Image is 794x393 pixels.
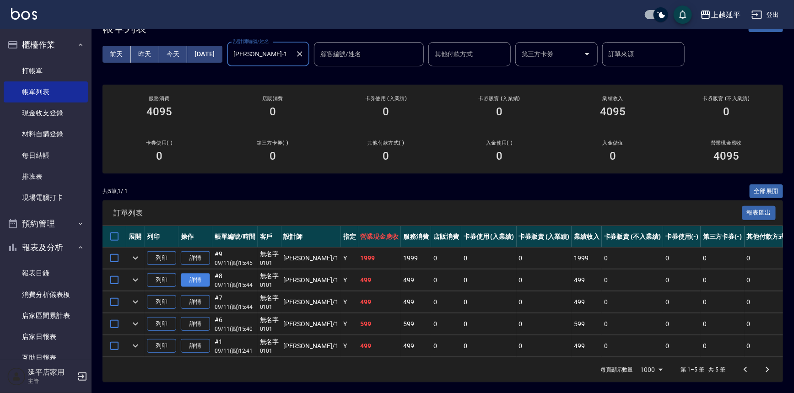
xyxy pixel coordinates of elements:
[713,150,739,162] h3: 4095
[187,46,222,63] button: [DATE]
[341,269,358,291] td: Y
[129,317,142,331] button: expand row
[663,335,701,357] td: 0
[4,166,88,187] a: 排班表
[113,209,742,218] span: 訂單列表
[431,248,461,269] td: 0
[461,226,517,248] th: 卡券使用 (入業績)
[496,150,502,162] h3: 0
[602,248,663,269] td: 0
[572,313,602,335] td: 599
[401,269,431,291] td: 499
[454,140,545,146] h2: 入金使用(-)
[281,269,341,291] td: [PERSON_NAME] /1
[600,105,626,118] h3: 4095
[129,251,142,265] button: expand row
[147,295,176,309] button: 列印
[260,281,279,289] p: 0101
[341,248,358,269] td: Y
[145,226,178,248] th: 列印
[701,248,745,269] td: 0
[4,102,88,124] a: 現金收支登錄
[215,325,255,333] p: 09/11 (四) 15:40
[293,48,306,60] button: Clear
[723,105,729,118] h3: 0
[358,335,401,357] td: 499
[401,313,431,335] td: 599
[567,96,659,102] h2: 業績收入
[637,357,666,382] div: 1000
[431,313,461,335] td: 0
[4,60,88,81] a: 打帳單
[159,46,188,63] button: 今天
[517,269,572,291] td: 0
[517,226,572,248] th: 卡券販賣 (入業績)
[181,251,210,265] a: 詳情
[517,248,572,269] td: 0
[147,251,176,265] button: 列印
[7,367,26,386] img: Person
[401,248,431,269] td: 1999
[281,335,341,357] td: [PERSON_NAME] /1
[750,184,783,199] button: 全部展開
[358,226,401,248] th: 營業現金應收
[233,38,269,45] label: 設計師編號/姓名
[748,6,783,23] button: 登出
[215,281,255,289] p: 09/11 (四) 15:44
[260,315,279,325] div: 無名字
[602,291,663,313] td: 0
[602,335,663,357] td: 0
[147,273,176,287] button: 列印
[258,226,281,248] th: 客戶
[742,208,776,217] a: 報表匯出
[4,263,88,284] a: 報表目錄
[341,335,358,357] td: Y
[260,259,279,267] p: 0101
[281,313,341,335] td: [PERSON_NAME] /1
[496,105,502,118] h3: 0
[742,206,776,220] button: 報表匯出
[461,269,517,291] td: 0
[663,226,701,248] th: 卡券使用(-)
[113,96,205,102] h3: 服務消費
[701,335,745,357] td: 0
[147,339,176,353] button: 列印
[28,368,75,377] h5: 延平店家用
[517,335,572,357] td: 0
[4,347,88,368] a: 互助日報表
[215,259,255,267] p: 09/11 (四) 15:45
[572,269,602,291] td: 499
[4,212,88,236] button: 預約管理
[4,305,88,326] a: 店家區間累計表
[663,248,701,269] td: 0
[431,226,461,248] th: 店販消費
[461,248,517,269] td: 0
[260,347,279,355] p: 0101
[260,249,279,259] div: 無名字
[701,226,745,248] th: 第三方卡券(-)
[103,187,128,195] p: 共 5 筆, 1 / 1
[461,291,517,313] td: 0
[4,145,88,166] a: 每日結帳
[215,347,255,355] p: 09/11 (四) 12:41
[572,226,602,248] th: 業績收入
[701,269,745,291] td: 0
[358,313,401,335] td: 599
[602,269,663,291] td: 0
[602,313,663,335] td: 0
[281,226,341,248] th: 設計師
[711,9,740,21] div: 上越延平
[129,273,142,287] button: expand row
[580,47,594,61] button: Open
[697,5,744,24] button: 上越延平
[431,269,461,291] td: 0
[28,377,75,385] p: 主管
[212,269,258,291] td: #8
[212,248,258,269] td: #9
[281,248,341,269] td: [PERSON_NAME] /1
[663,291,701,313] td: 0
[572,248,602,269] td: 1999
[212,313,258,335] td: #6
[341,291,358,313] td: Y
[341,226,358,248] th: 指定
